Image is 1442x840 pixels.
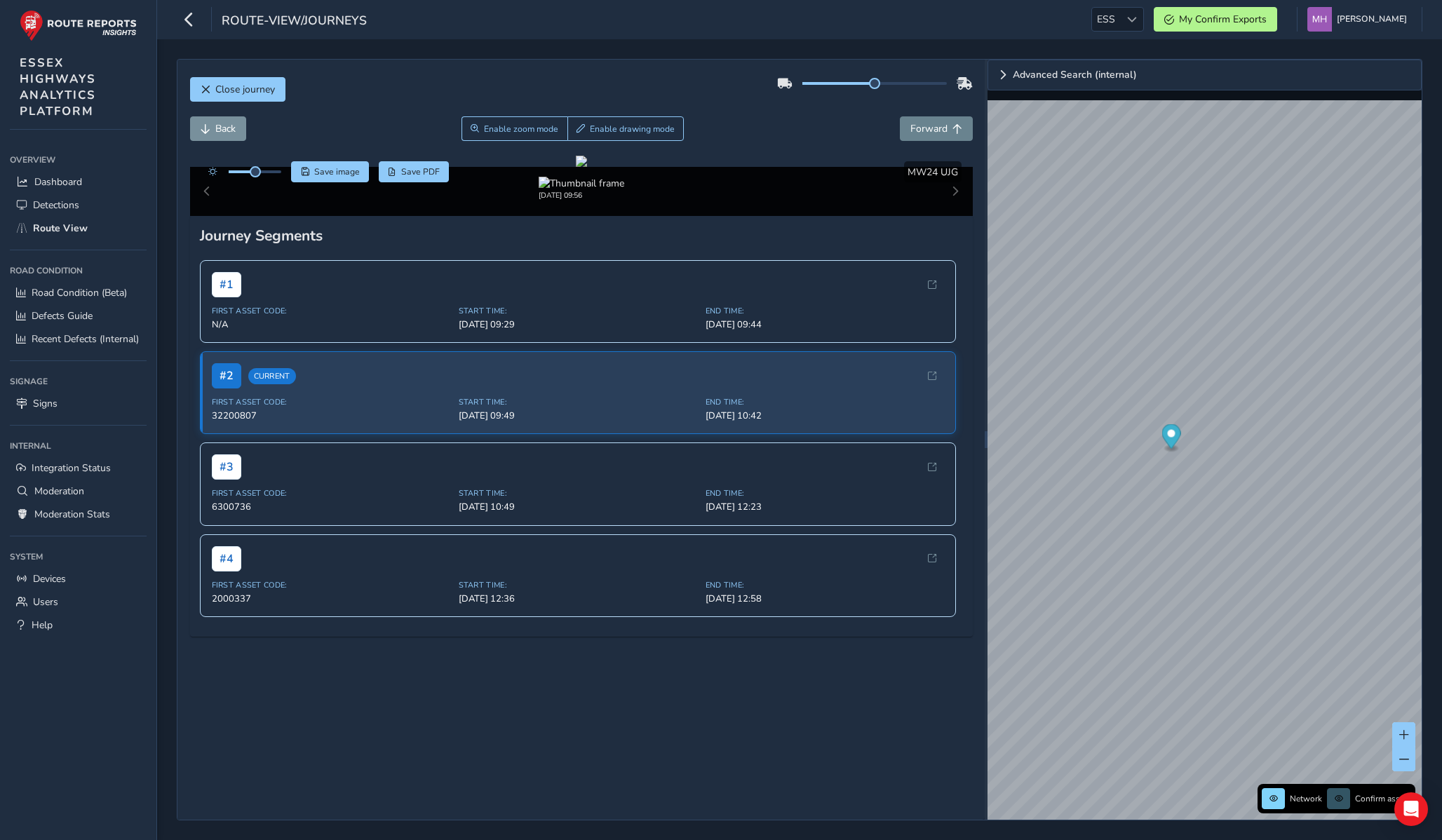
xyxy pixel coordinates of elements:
span: Signs [33,397,58,410]
span: Advanced Search (internal) [1013,70,1137,80]
span: [PERSON_NAME] [1337,7,1407,32]
span: End Time: [706,488,944,499]
span: 6300736 [212,501,450,513]
a: Expand [988,60,1422,90]
span: [DATE] 09:49 [459,409,697,422]
span: [DATE] 12:23 [706,501,944,513]
button: Draw [567,116,685,141]
a: Detections [10,194,147,217]
a: Signs [10,392,147,415]
span: ESS [1092,8,1120,31]
span: Users [33,595,58,609]
a: Dashboard [10,170,147,194]
span: # 4 [212,546,241,571]
span: First Asset Code: [212,580,450,590]
span: route-view/journeys [222,12,367,32]
span: # 2 [212,363,241,388]
span: Forward [910,122,948,135]
span: Close journey [215,83,275,96]
a: Devices [10,567,147,590]
span: Back [215,122,236,135]
span: First Asset Code: [212,488,450,499]
span: [DATE] 10:42 [706,409,944,422]
a: Moderation Stats [10,503,147,526]
span: Confirm assets [1355,793,1411,804]
img: Thumbnail frame [539,177,624,190]
div: Journey Segments [200,226,963,245]
span: ESSEX HIGHWAYS ANALYTICS PLATFORM [20,55,96,119]
span: Dashboard [34,175,82,189]
span: Network [1290,793,1322,804]
a: Route View [10,217,147,240]
span: Save image [314,166,360,177]
button: Save [291,161,369,182]
span: Defects Guide [32,309,93,323]
span: Start Time: [459,397,697,407]
span: Recent Defects (Internal) [32,332,139,346]
span: 32200807 [212,409,450,422]
span: MW24 UJG [908,165,958,179]
span: End Time: [706,306,944,316]
span: Moderation Stats [34,508,110,521]
a: Integration Status [10,456,147,480]
span: End Time: [706,397,944,407]
span: Save PDF [401,166,440,177]
span: Help [32,618,53,632]
span: Enable zoom mode [484,123,558,135]
a: Users [10,590,147,614]
span: [DATE] 09:44 [706,318,944,331]
span: First Asset Code: [212,306,450,316]
span: # 3 [212,454,241,480]
div: Road Condition [10,260,147,281]
span: My Confirm Exports [1179,13,1267,26]
span: [DATE] 10:49 [459,501,697,513]
div: Map marker [1162,424,1181,453]
span: [DATE] 12:36 [459,592,697,605]
span: 2000337 [212,592,450,605]
a: Moderation [10,480,147,503]
span: Devices [33,572,66,585]
div: Signage [10,371,147,392]
a: Road Condition (Beta) [10,281,147,304]
span: Enable drawing mode [590,123,675,135]
button: Close journey [190,77,285,102]
div: Open Intercom Messenger [1394,792,1428,826]
span: Moderation [34,485,84,498]
span: Integration Status [32,461,111,475]
span: Current [248,368,296,384]
span: Start Time: [459,306,697,316]
span: Start Time: [459,580,697,590]
a: Help [10,614,147,637]
span: # 1 [212,272,241,297]
img: diamond-layout [1307,7,1332,32]
div: Overview [10,149,147,170]
button: PDF [379,161,450,182]
a: Defects Guide [10,304,147,327]
span: Start Time: [459,488,697,499]
span: End Time: [706,580,944,590]
button: [PERSON_NAME] [1307,7,1412,32]
span: [DATE] 12:58 [706,592,944,605]
button: Zoom [461,116,567,141]
div: System [10,546,147,567]
span: N/A [212,318,450,331]
button: My Confirm Exports [1154,7,1277,32]
span: Road Condition (Beta) [32,286,127,299]
img: rr logo [20,10,137,41]
span: [DATE] 09:29 [459,318,697,331]
span: First Asset Code: [212,397,450,407]
a: Recent Defects (Internal) [10,327,147,351]
button: Back [190,116,246,141]
span: Detections [33,198,79,212]
div: [DATE] 09:56 [539,190,624,201]
span: Route View [33,222,88,235]
button: Forward [900,116,973,141]
div: Internal [10,435,147,456]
